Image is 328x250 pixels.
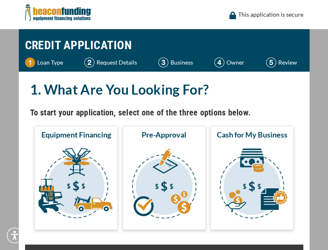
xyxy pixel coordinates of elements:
img: Equipment Financing [36,143,116,226]
h1: CREDIT APPLICATION [25,33,303,57]
span: Pre-Approval [142,130,186,140]
img: Step 3 [158,57,168,67]
img: Cash for My Business [212,143,292,226]
img: Pre-Approval [124,143,204,226]
img: Step 5 [266,57,276,67]
button: Pre-Approval [122,126,206,230]
p: Loan Type [37,57,63,67]
p: Request Details [97,57,137,67]
h4: To start your application, select one of the three options below. [30,105,298,120]
p: Review [278,57,297,67]
span: Cash for My Business [217,130,287,140]
img: Step 2 [84,57,94,67]
img: Step 4 [214,57,224,67]
button: Equipment Financing [34,126,118,230]
span: Equipment Financing [41,130,111,140]
p: Owner [226,57,244,67]
img: Step 1 [25,57,35,67]
p: Business [170,57,193,67]
h2: 1. What Are You Looking For? [30,80,298,99]
img: lock icon to convery security [229,12,236,19]
button: Cash for My Business [210,126,294,230]
p: This application is secure [238,10,303,20]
